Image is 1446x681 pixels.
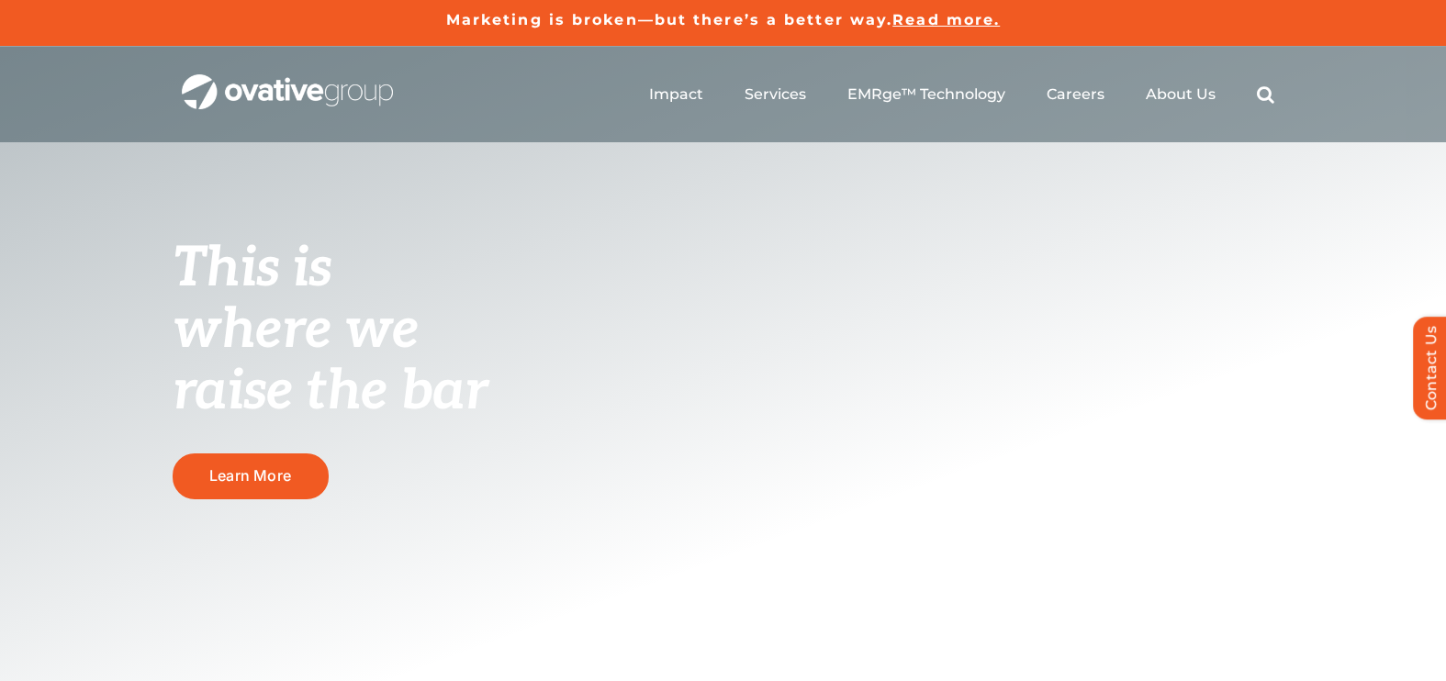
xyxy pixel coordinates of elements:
[649,85,703,104] a: Impact
[892,11,1000,28] a: Read more.
[173,236,332,302] span: This is
[1146,85,1216,104] a: About Us
[182,73,393,90] a: OG_Full_horizontal_WHT
[649,65,1274,124] nav: Menu
[847,85,1005,104] a: EMRge™ Technology
[446,11,893,28] a: Marketing is broken—but there’s a better way.
[1047,85,1104,104] a: Careers
[209,467,291,485] span: Learn More
[173,297,488,425] span: where we raise the bar
[745,85,806,104] a: Services
[173,453,329,498] a: Learn More
[1257,85,1274,104] a: Search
